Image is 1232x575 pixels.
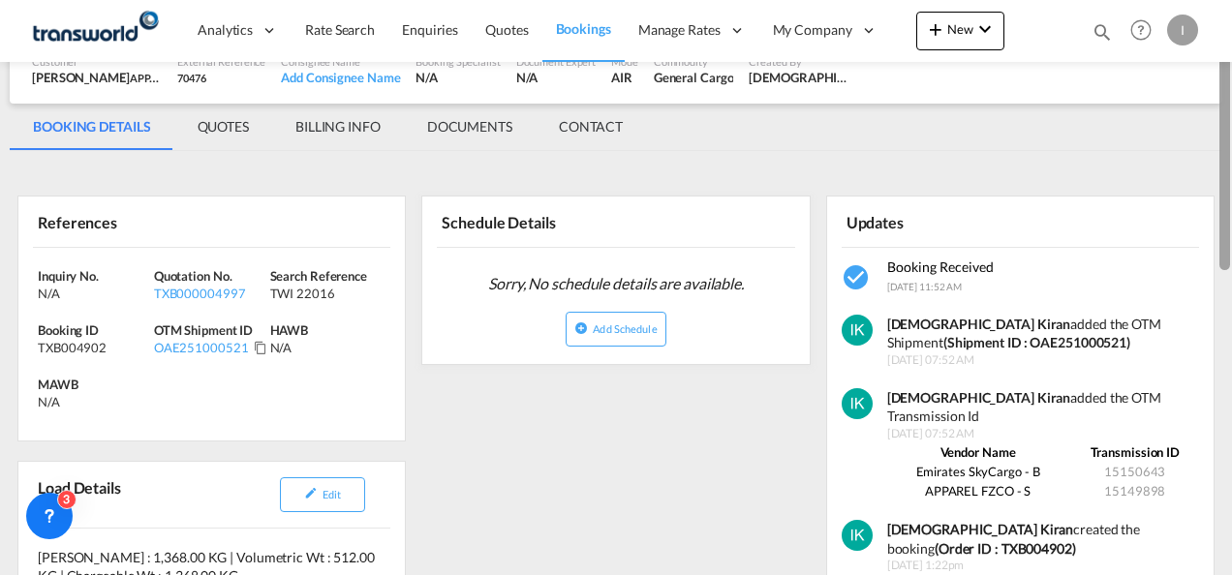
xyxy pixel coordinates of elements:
span: Help [1124,14,1157,46]
div: N/A [270,339,386,356]
img: Wuf8wAAAAGSURBVAMAQP4pWyrTeh4AAAAASUVORK5CYII= [842,520,873,551]
span: [DATE] 11:52 AM [887,281,963,292]
strong: Transmission ID [1091,444,1181,460]
div: icon-magnify [1092,21,1113,50]
md-icon: icon-checkbox-marked-circle [842,262,873,293]
img: Wuf8wAAAAGSURBVAMAQP4pWyrTeh4AAAAASUVORK5CYII= [842,388,873,419]
button: icon-plus-circleAdd Schedule [566,312,665,347]
span: Bookings [556,20,611,37]
div: General Cargo [654,69,734,86]
md-tab-item: QUOTES [174,104,272,150]
span: Sorry, No schedule details are available. [480,265,752,302]
span: My Company [773,20,852,40]
div: Add Consignee Name [281,69,400,86]
span: HAWB [270,322,309,338]
div: OAE251000521 [154,339,249,356]
td: APPAREL FZCO - S [887,481,1069,500]
td: 15149898 [1068,481,1201,500]
div: added the OTM Shipment [887,315,1201,352]
body: Editor, editor6 [19,19,336,40]
span: Quotes [485,21,528,38]
md-tab-item: CONTACT [536,104,646,150]
div: Load Details [33,469,129,520]
div: I [1167,15,1198,45]
span: Booking ID [38,322,99,338]
button: icon-pencilEdit [280,477,365,512]
div: [PERSON_NAME] [32,69,162,86]
md-icon: icon-plus-circle [574,321,588,335]
md-icon: Click to Copy [254,341,267,354]
div: TWI 22016 [270,285,382,302]
span: [DATE] 07:52 AM [887,426,1201,442]
md-icon: icon-plus 400-fg [924,17,947,41]
div: Help [1124,14,1167,48]
div: References [33,204,208,238]
div: Schedule Details [437,204,612,238]
md-icon: icon-chevron-down [973,17,997,41]
span: Search Reference [270,268,367,284]
span: APPAREL FZCO [130,70,205,85]
span: Inquiry No. [38,268,99,284]
td: 15150643 [1068,462,1201,481]
span: 70476 [177,72,206,84]
span: OTM Shipment ID [154,322,254,338]
md-tab-item: DOCUMENTS [404,104,536,150]
span: Add Schedule [593,322,657,335]
b: [DEMOGRAPHIC_DATA] Kiran [887,521,1074,537]
div: created the booking [887,520,1201,558]
b: (Order ID : TXB004902) [935,540,1076,557]
span: Quotation No. [154,268,232,284]
strong: [DEMOGRAPHIC_DATA] Kiran [887,389,1071,406]
strong: Vendor Name [940,444,1016,460]
span: Rate Search [305,21,375,38]
span: [DATE] 07:52 AM [887,352,1201,369]
div: N/A [38,393,60,410]
md-pagination-wrapper: Use the left and right arrow keys to navigate between tabs [10,104,646,150]
div: N/A [38,285,149,302]
div: TXB000004997 [154,285,265,302]
img: f753ae806dec11f0841701cdfdf085c0.png [29,9,160,52]
span: Enquiries [402,21,458,38]
md-tab-item: BILLING INFO [272,104,404,150]
td: Emirates SkyCargo - B [887,462,1069,481]
span: MAWB [38,377,78,392]
md-icon: icon-magnify [1092,21,1113,43]
md-tab-item: BOOKING DETAILS [10,104,174,150]
span: New [924,21,997,37]
strong: [DEMOGRAPHIC_DATA] Kiran [887,316,1071,332]
span: Edit [323,488,341,500]
span: Analytics [198,20,253,40]
button: icon-plus 400-fgNewicon-chevron-down [916,12,1004,50]
img: Wuf8wAAAAGSURBVAMAQP4pWyrTeh4AAAAASUVORK5CYII= [842,315,873,346]
div: TXB004902 [38,339,149,356]
span: Manage Rates [638,20,721,40]
div: Updates [842,204,1017,238]
div: AIR [611,69,638,86]
md-icon: icon-pencil [304,486,318,499]
span: Booking Received [887,258,994,275]
strong: (Shipment ID : OAE251000521) [943,334,1130,350]
div: N/A [416,69,500,86]
div: N/A [516,69,597,86]
span: [DATE] 1:22pm [887,558,1201,574]
div: added the OTM Transmission Id [887,388,1201,426]
div: Irishi Kiran [749,69,849,86]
